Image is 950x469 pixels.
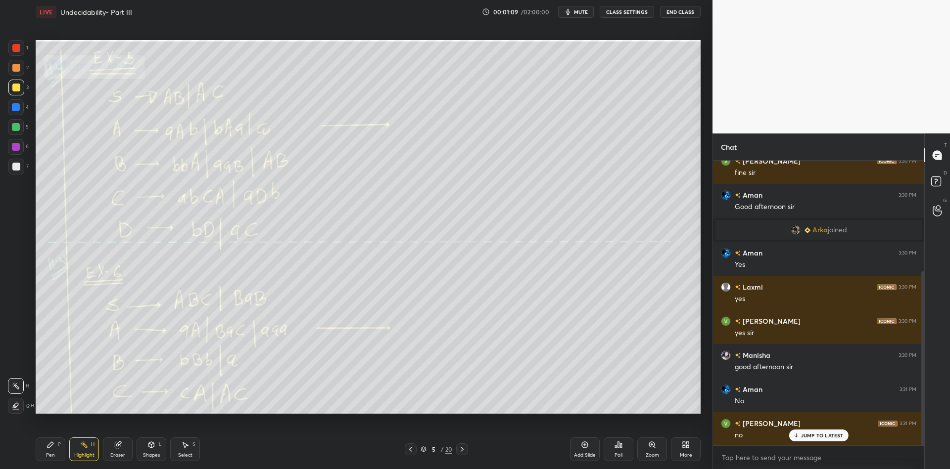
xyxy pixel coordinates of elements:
div: / [440,446,443,452]
img: f9af2e4f399b4eb8902959efbb0448c1.jpg [721,248,731,258]
img: no-rating-badge.077c3623.svg [735,159,741,164]
img: Learner_Badge_beginner_1_8b307cf2a0.svg [805,227,810,233]
div: 1 [8,40,28,56]
div: 3:30 PM [899,250,916,256]
div: 3:31 PM [900,421,916,426]
div: Eraser [110,453,125,458]
img: no-rating-badge.077c3623.svg [735,387,741,392]
h6: Manisha [741,350,770,360]
p: T [944,141,947,149]
button: CLASS SETTINGS [600,6,654,18]
div: yes sir [735,328,916,338]
div: Yes [735,260,916,270]
div: Zoom [646,453,659,458]
img: f9af2e4f399b4eb8902959efbb0448c1.jpg [721,190,731,200]
img: iconic-dark.1390631f.png [877,318,897,324]
div: H [91,442,95,447]
h6: Aman [741,384,762,394]
h6: [PERSON_NAME] [741,156,801,166]
div: 20 [445,445,452,454]
div: P [58,442,61,447]
div: Add Slide [574,453,596,458]
div: 3:30 PM [899,352,916,358]
div: good afternoon sir [735,362,916,372]
img: 3 [721,156,731,166]
p: JUMP TO LATEST [801,432,844,438]
img: no-rating-badge.077c3623.svg [735,319,741,324]
img: iconic-dark.1390631f.png [877,284,897,290]
div: L [159,442,162,447]
span: Arka [812,226,828,234]
h6: Aman [741,248,762,258]
button: mute [558,6,594,18]
h6: [PERSON_NAME] [741,418,801,428]
div: Highlight [74,453,95,458]
div: 4 [8,99,29,115]
div: no [735,430,916,440]
span: mute [574,8,588,15]
div: Good afternoon sir [735,202,916,212]
img: no-rating-badge.077c3623.svg [735,285,741,290]
p: H [31,403,34,408]
div: fine sir [735,168,916,178]
div: 3:31 PM [900,386,916,392]
div: 3:30 PM [899,284,916,290]
div: Shapes [143,453,160,458]
div: 2 [8,60,29,76]
span: joined [828,226,847,234]
img: 91fb91945f1e4af681f7647990e8e894.jpg [791,225,801,235]
div: LIVE [36,6,56,18]
p: D [944,169,947,176]
img: no-rating-badge.077c3623.svg [735,353,741,358]
div: 3:30 PM [899,158,916,164]
p: H [26,384,29,388]
img: iconic-dark.1390631f.png [878,421,898,426]
div: 5 [8,119,29,135]
div: No [735,396,916,406]
div: More [680,453,692,458]
div: 5 [428,446,438,452]
div: S [192,442,195,447]
button: End Class [660,6,701,18]
div: grid [713,161,924,446]
div: 3 [8,80,29,95]
div: 3:30 PM [899,192,916,198]
p: G [943,197,947,204]
p: Chat [713,134,745,160]
div: yes [735,294,916,304]
img: 9927b2bef95e4965b20ad75401c6763a.jpg [721,350,731,360]
img: no-rating-badge.077c3623.svg [735,421,741,426]
h6: Laxmi [741,282,763,292]
img: shiftIcon.72a6c929.svg [26,404,30,408]
div: Select [178,453,192,458]
div: 3:30 PM [899,318,916,324]
h6: [PERSON_NAME] [741,316,801,326]
div: 7 [8,159,29,174]
img: iconic-dark.1390631f.png [877,158,897,164]
h6: Aman [741,190,762,200]
img: 3 [721,316,731,326]
img: 3 [721,419,731,428]
div: 6 [8,139,29,155]
img: no-rating-badge.077c3623.svg [735,251,741,256]
img: f9af2e4f399b4eb8902959efbb0448c1.jpg [721,384,731,394]
div: Poll [615,453,622,458]
h4: Undecidability- Part III [60,7,132,17]
div: Pen [46,453,55,458]
img: no-rating-badge.077c3623.svg [735,193,741,198]
img: default.png [721,282,731,292]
